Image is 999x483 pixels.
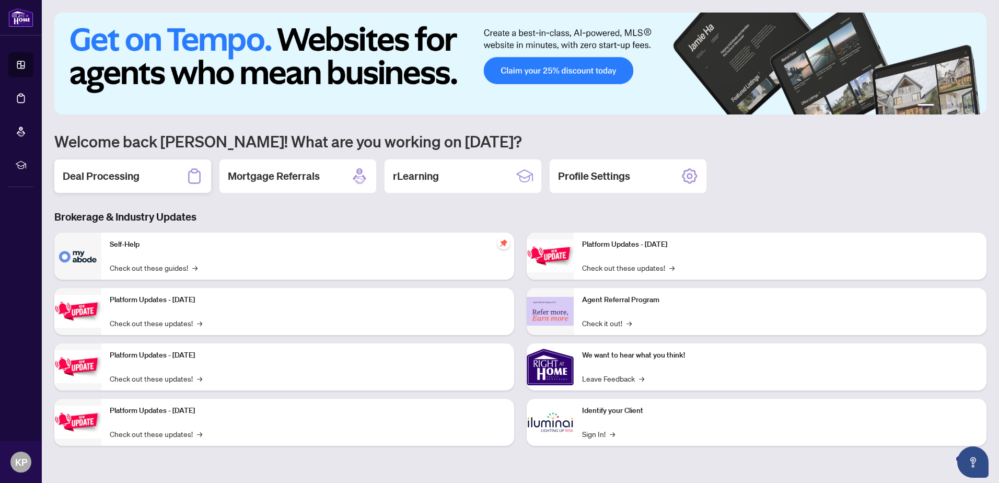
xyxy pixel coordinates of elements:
[582,262,675,273] a: Check out these updates!→
[972,104,976,108] button: 6
[54,406,101,439] img: Platform Updates - July 8, 2025
[582,239,978,250] p: Platform Updates - [DATE]
[610,428,615,440] span: →
[963,104,968,108] button: 5
[393,169,439,183] h2: rLearning
[54,13,986,114] img: Slide 0
[228,169,320,183] h2: Mortgage Referrals
[54,350,101,383] img: Platform Updates - July 21, 2025
[63,169,140,183] h2: Deal Processing
[917,104,934,108] button: 1
[947,104,951,108] button: 3
[582,373,644,384] a: Leave Feedback→
[54,233,101,280] img: Self-Help
[582,405,978,417] p: Identify your Client
[192,262,198,273] span: →
[527,239,574,272] img: Platform Updates - June 23, 2025
[497,237,510,249] span: pushpin
[15,455,27,469] span: KP
[626,317,632,329] span: →
[110,294,506,306] p: Platform Updates - [DATE]
[110,428,202,440] a: Check out these updates!→
[110,239,506,250] p: Self-Help
[8,8,33,27] img: logo
[527,297,574,326] img: Agent Referral Program
[197,373,202,384] span: →
[197,428,202,440] span: →
[527,399,574,446] img: Identify your Client
[582,428,615,440] a: Sign In!→
[110,350,506,361] p: Platform Updates - [DATE]
[955,104,959,108] button: 4
[54,210,986,224] h3: Brokerage & Industry Updates
[110,405,506,417] p: Platform Updates - [DATE]
[110,262,198,273] a: Check out these guides!→
[669,262,675,273] span: →
[582,294,978,306] p: Agent Referral Program
[110,317,202,329] a: Check out these updates!→
[527,343,574,390] img: We want to hear what you think!
[957,446,989,478] button: Open asap
[938,104,943,108] button: 2
[558,169,630,183] h2: Profile Settings
[110,373,202,384] a: Check out these updates!→
[54,295,101,328] img: Platform Updates - September 16, 2025
[197,317,202,329] span: →
[582,350,978,361] p: We want to hear what you think!
[54,131,986,151] h1: Welcome back [PERSON_NAME]! What are you working on [DATE]?
[582,317,632,329] a: Check it out!→
[639,373,644,384] span: →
